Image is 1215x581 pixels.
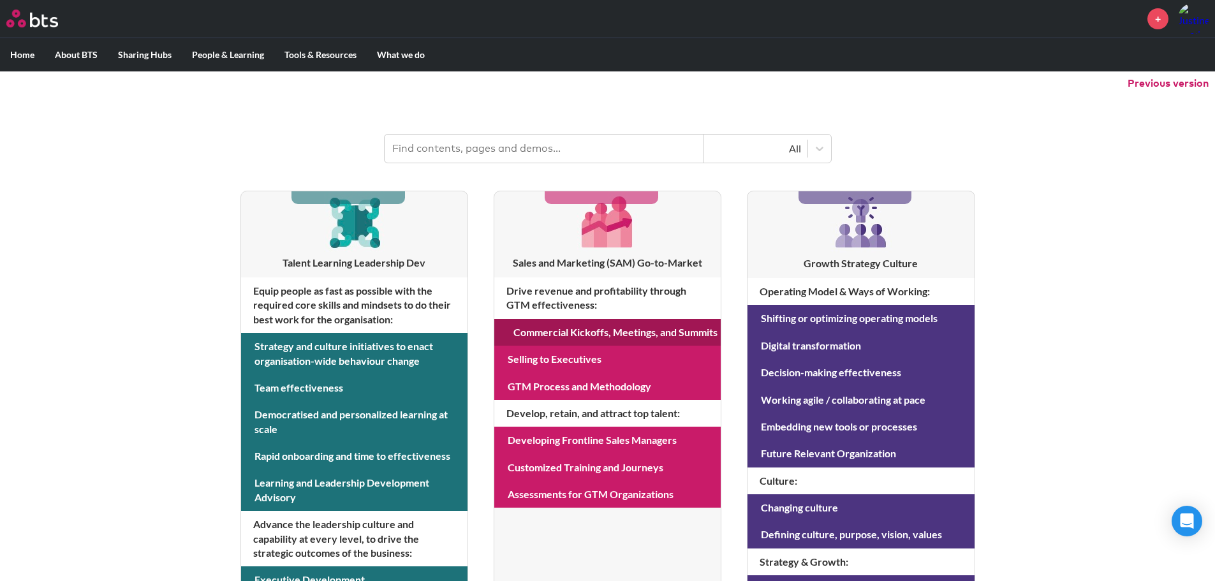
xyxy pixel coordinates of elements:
label: What we do [367,38,435,71]
h4: Culture : [747,467,974,494]
h4: Equip people as fast as possible with the required core skills and mindsets to do their best work... [241,277,468,333]
label: Sharing Hubs [108,38,182,71]
h3: Growth Strategy Culture [747,256,974,270]
h4: Operating Model & Ways of Working : [747,278,974,305]
button: Previous version [1128,77,1209,91]
label: Tools & Resources [274,38,367,71]
h4: Drive revenue and profitability through GTM effectiveness : [494,277,721,319]
label: About BTS [45,38,108,71]
div: Open Intercom Messenger [1172,506,1202,536]
label: People & Learning [182,38,274,71]
div: All [710,142,801,156]
h4: Advance the leadership culture and capability at every level, to drive the strategic outcomes of ... [241,511,468,566]
img: [object Object] [324,191,385,252]
h3: Sales and Marketing (SAM) Go-to-Market [494,256,721,270]
img: [object Object] [577,191,638,252]
h4: Develop, retain, and attract top talent : [494,400,721,427]
img: [object Object] [830,191,892,253]
h3: Talent Learning Leadership Dev [241,256,468,270]
img: BTS Logo [6,10,58,27]
h4: Strategy & Growth : [747,548,974,575]
img: Justine Read [1178,3,1209,34]
a: + [1147,8,1168,29]
a: Go home [6,10,82,27]
a: Profile [1178,3,1209,34]
input: Find contents, pages and demos... [385,135,703,163]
